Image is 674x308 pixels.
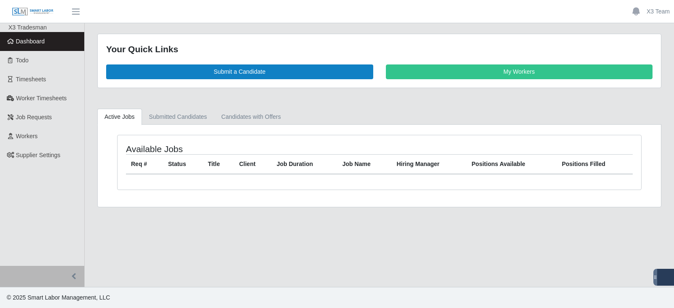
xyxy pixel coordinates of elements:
[16,133,38,139] span: Workers
[16,114,52,121] span: Job Requests
[16,152,61,158] span: Supplier Settings
[126,154,163,174] th: Req #
[16,38,45,45] span: Dashboard
[126,144,330,154] h4: Available Jobs
[16,57,29,64] span: Todo
[7,294,110,301] span: © 2025 Smart Labor Management, LLC
[106,43,653,56] div: Your Quick Links
[97,109,142,125] a: Active Jobs
[386,64,653,79] a: My Workers
[467,154,557,174] th: Positions Available
[234,154,272,174] th: Client
[8,24,47,31] span: X3 Tradesman
[16,95,67,102] span: Worker Timesheets
[142,109,214,125] a: Submitted Candidates
[203,154,234,174] th: Title
[557,154,633,174] th: Positions Filled
[106,64,373,79] a: Submit a Candidate
[16,76,46,83] span: Timesheets
[163,154,203,174] th: Status
[214,109,288,125] a: Candidates with Offers
[337,154,392,174] th: Job Name
[12,7,54,16] img: SLM Logo
[647,7,670,16] a: X3 Team
[272,154,337,174] th: Job Duration
[391,154,466,174] th: Hiring Manager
